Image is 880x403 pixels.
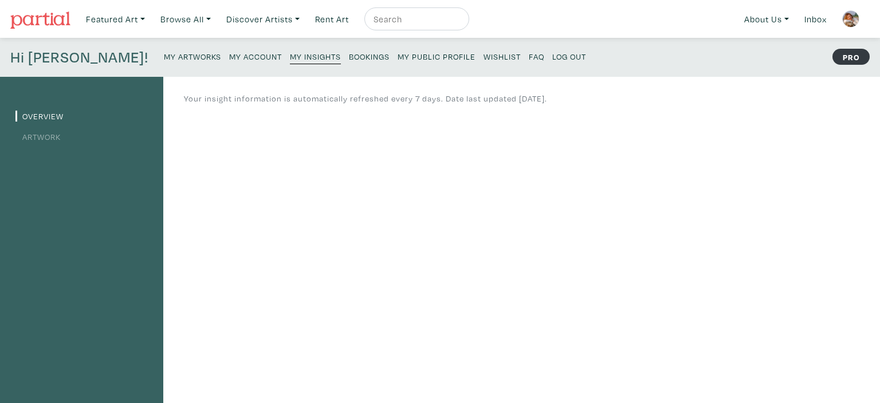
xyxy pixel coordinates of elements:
[164,48,221,64] a: My Artworks
[832,49,870,65] strong: PRO
[155,7,216,31] a: Browse All
[310,7,354,31] a: Rent Art
[552,51,586,62] small: Log Out
[739,7,794,31] a: About Us
[221,7,305,31] a: Discover Artists
[398,51,476,62] small: My Public Profile
[529,48,544,64] a: FAQ
[398,48,476,64] a: My Public Profile
[842,10,859,28] img: phpThumb.php
[15,111,64,122] a: Overview
[349,51,390,62] small: Bookings
[552,48,586,64] a: Log Out
[290,48,341,64] a: My Insights
[372,12,458,26] input: Search
[349,48,390,64] a: Bookings
[529,51,544,62] small: FAQ
[15,131,61,142] a: Artwork
[484,48,521,64] a: Wishlist
[184,92,547,105] p: Your insight information is automatically refreshed every 7 days. Date last updated [DATE].
[290,51,341,62] small: My Insights
[229,48,282,64] a: My Account
[229,51,282,62] small: My Account
[799,7,832,31] a: Inbox
[484,51,521,62] small: Wishlist
[81,7,150,31] a: Featured Art
[164,51,221,62] small: My Artworks
[10,48,148,66] h4: Hi [PERSON_NAME]!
